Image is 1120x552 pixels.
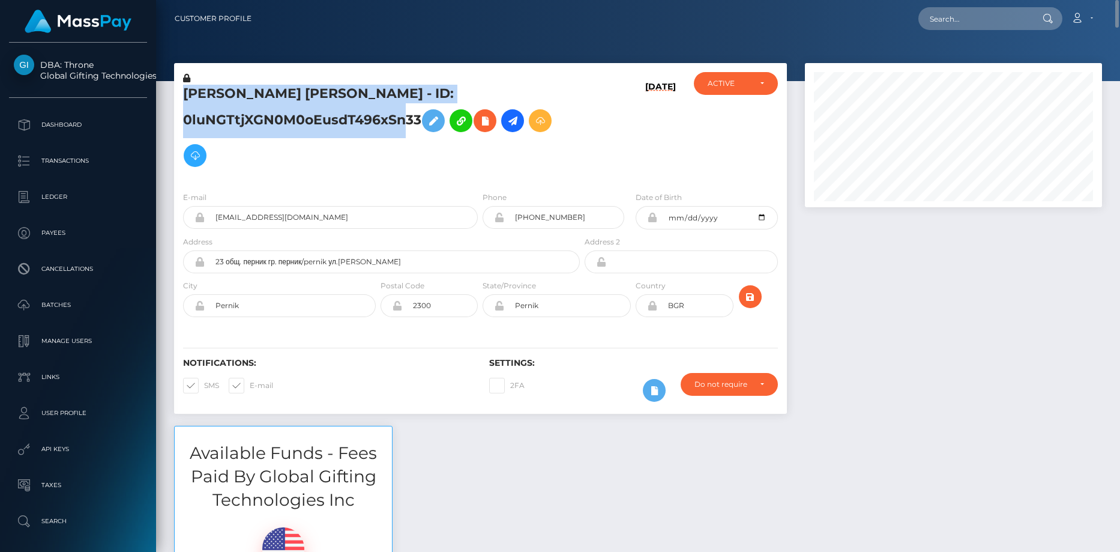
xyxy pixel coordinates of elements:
button: Do not require [681,373,777,396]
label: Address [183,237,212,247]
img: MassPay Logo [25,10,131,33]
label: Phone [483,192,507,203]
h6: Settings: [489,358,777,368]
a: Batches [9,290,147,320]
span: DBA: Throne Global Gifting Technologies Inc [9,59,147,81]
p: API Keys [14,440,142,458]
label: Postal Code [381,281,424,291]
p: Search [14,512,142,530]
label: Date of Birth [636,192,682,203]
a: Initiate Payout [501,109,524,132]
p: Taxes [14,476,142,494]
a: Search [9,506,147,536]
a: Payees [9,218,147,248]
label: 2FA [489,378,525,393]
h3: Available Funds - Fees Paid By Global Gifting Technologies Inc [175,441,392,512]
label: Country [636,281,666,291]
a: Cancellations [9,254,147,284]
a: Transactions [9,146,147,176]
label: City [183,281,197,291]
a: Ledger [9,182,147,212]
p: Dashboard [14,116,142,134]
div: Do not require [694,380,750,389]
p: Links [14,368,142,386]
a: Customer Profile [175,6,251,31]
a: Dashboard [9,110,147,140]
h5: [PERSON_NAME] [PERSON_NAME] - ID: 0luNGTtjXGN0M0oEusdT496xSn33 [183,85,573,173]
a: User Profile [9,398,147,428]
label: E-mail [183,192,206,203]
img: Global Gifting Technologies Inc [14,55,34,75]
p: User Profile [14,404,142,422]
a: Taxes [9,470,147,500]
h6: Notifications: [183,358,471,368]
label: SMS [183,378,219,393]
p: Ledger [14,188,142,206]
div: ACTIVE [708,79,750,88]
input: Search... [918,7,1031,30]
label: E-mail [229,378,273,393]
p: Batches [14,296,142,314]
a: API Keys [9,434,147,464]
label: State/Province [483,281,536,291]
label: Address 2 [585,237,620,247]
button: ACTIVE [694,72,778,95]
a: Links [9,362,147,392]
h6: [DATE] [645,82,676,177]
p: Payees [14,224,142,242]
p: Transactions [14,152,142,170]
p: Cancellations [14,260,142,278]
p: Manage Users [14,332,142,350]
a: Manage Users [9,326,147,356]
